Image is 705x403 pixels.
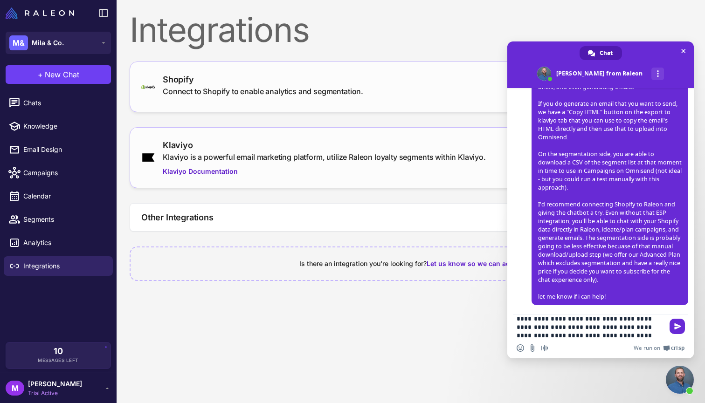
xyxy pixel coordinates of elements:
span: We run on [634,344,660,352]
img: Raleon Logo [6,7,74,19]
span: Messages Left [38,357,79,364]
span: Campaigns [23,168,105,178]
div: Shopify [163,73,363,86]
a: Klaviyo Documentation [163,166,486,177]
span: Let us know so we can add it! [427,260,523,267]
span: 10 [54,347,63,355]
span: Crisp [671,344,684,352]
span: Calendar [23,191,105,201]
div: Klaviyo is a powerful email marketing platform, utilize Raleon loyalty segments within Klaviyo. [163,151,486,163]
a: Integrations [4,256,113,276]
button: M&Mila & Co. [6,32,111,54]
a: We run onCrisp [634,344,684,352]
span: Integrations [23,261,105,271]
span: Segments [23,214,105,225]
div: Is there an integration you're looking for? [142,259,680,269]
span: Chats [23,98,105,108]
span: New Chat [45,69,79,80]
button: +New Chat [6,65,111,84]
a: Segments [4,210,113,229]
div: M& [9,35,28,50]
span: Mila & Co. [32,38,64,48]
span: Analytics [23,238,105,248]
span: Insert an emoji [517,344,524,352]
a: Close chat [666,366,694,394]
button: Other Integrations [130,204,691,231]
span: Close chat [678,46,688,56]
span: Trial Active [28,389,82,397]
a: Calendar [4,186,113,206]
a: Chats [4,93,113,113]
span: [PERSON_NAME] [28,379,82,389]
span: + [38,69,43,80]
span: Knowledge [23,121,105,131]
a: Email Design [4,140,113,159]
div: M [6,381,24,396]
span: Send a file [529,344,536,352]
img: shopify-logo-primary-logo-456baa801ee66a0a435671082365958316831c9960c480451dd0330bcdae304f.svg [141,85,155,89]
div: Klaviyo [163,139,486,151]
span: Send [670,319,685,334]
div: Integrations [130,13,692,47]
textarea: Compose your message... [517,314,666,338]
span: Audio message [541,344,548,352]
a: Knowledge [4,116,113,136]
a: Chat [580,46,622,60]
a: Campaigns [4,163,113,183]
span: Chat [600,46,613,60]
h3: Other Integrations [141,211,214,224]
span: Email Design [23,144,105,155]
a: Analytics [4,233,113,253]
div: Connect to Shopify to enable analytics and segmentation. [163,86,363,97]
img: klaviyo.png [141,152,155,163]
